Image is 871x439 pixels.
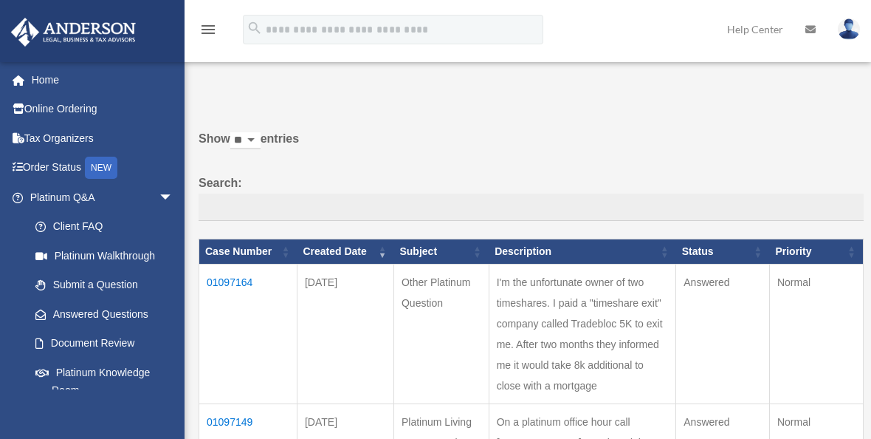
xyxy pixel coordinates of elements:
[21,299,181,329] a: Answered Questions
[489,264,676,404] td: I'm the unfortunate owner of two timeshares. I paid a "timeshare exit" company called Tradebloc 5...
[199,239,297,265] th: Case Number: activate to sort column ascending
[297,264,393,404] td: [DATE]
[10,153,196,183] a: Order StatusNEW
[21,241,188,270] a: Platinum Walkthrough
[769,264,863,404] td: Normal
[676,264,770,404] td: Answered
[838,18,860,40] img: User Pic
[230,132,261,149] select: Showentries
[199,194,864,222] input: Search:
[21,358,188,405] a: Platinum Knowledge Room
[769,239,863,265] th: Priority: activate to sort column ascending
[393,239,489,265] th: Subject: activate to sort column ascending
[247,20,263,36] i: search
[21,212,188,242] a: Client FAQ
[199,264,297,404] td: 01097164
[297,239,393,265] th: Created Date: activate to sort column ascending
[199,26,217,38] a: menu
[489,239,676,265] th: Description: activate to sort column ascending
[10,123,196,153] a: Tax Organizers
[676,239,770,265] th: Status: activate to sort column ascending
[10,183,188,212] a: Platinum Q&Aarrow_drop_down
[199,173,864,222] label: Search:
[21,270,188,300] a: Submit a Question
[10,95,196,124] a: Online Ordering
[199,21,217,38] i: menu
[21,329,188,358] a: Document Review
[199,129,864,164] label: Show entries
[7,18,140,47] img: Anderson Advisors Platinum Portal
[159,183,188,213] span: arrow_drop_down
[85,157,117,179] div: NEW
[393,264,489,404] td: Other Platinum Question
[10,65,196,95] a: Home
